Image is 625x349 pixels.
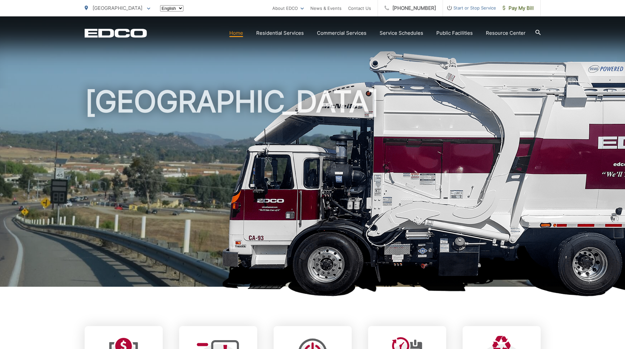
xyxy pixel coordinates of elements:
a: EDCD logo. Return to the homepage. [85,29,147,38]
a: Commercial Services [317,29,366,37]
select: Select a language [160,5,183,11]
span: [GEOGRAPHIC_DATA] [93,5,142,11]
a: Residential Services [256,29,304,37]
a: Resource Center [486,29,526,37]
h1: [GEOGRAPHIC_DATA] [85,85,541,293]
a: Service Schedules [380,29,423,37]
a: About EDCO [272,4,304,12]
a: Public Facilities [436,29,473,37]
span: Pay My Bill [503,4,534,12]
a: News & Events [310,4,342,12]
a: Contact Us [348,4,371,12]
a: Home [229,29,243,37]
